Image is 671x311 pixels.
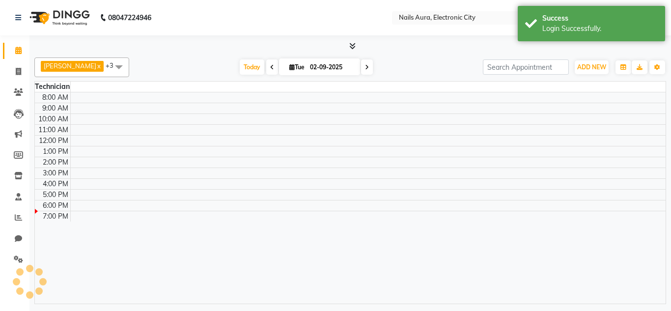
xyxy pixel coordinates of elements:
span: ADD NEW [577,63,606,71]
div: 6:00 PM [41,200,70,211]
div: 4:00 PM [41,179,70,189]
div: 7:00 PM [41,211,70,222]
div: 10:00 AM [36,114,70,124]
span: +3 [106,61,121,69]
div: 3:00 PM [41,168,70,178]
button: ADD NEW [575,60,609,74]
div: 1:00 PM [41,146,70,157]
div: Login Successfully. [542,24,658,34]
a: x [96,62,101,70]
input: Search Appointment [483,59,569,75]
div: 8:00 AM [40,92,70,103]
input: 2025-09-02 [307,60,356,75]
div: 9:00 AM [40,103,70,113]
span: Tue [287,63,307,71]
div: 12:00 PM [37,136,70,146]
div: Technician [35,82,70,92]
b: 08047224946 [108,4,151,31]
img: logo [25,4,92,31]
div: 11:00 AM [36,125,70,135]
div: Success [542,13,658,24]
span: [PERSON_NAME] [44,62,96,70]
span: Today [240,59,264,75]
div: 5:00 PM [41,190,70,200]
div: 2:00 PM [41,157,70,168]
